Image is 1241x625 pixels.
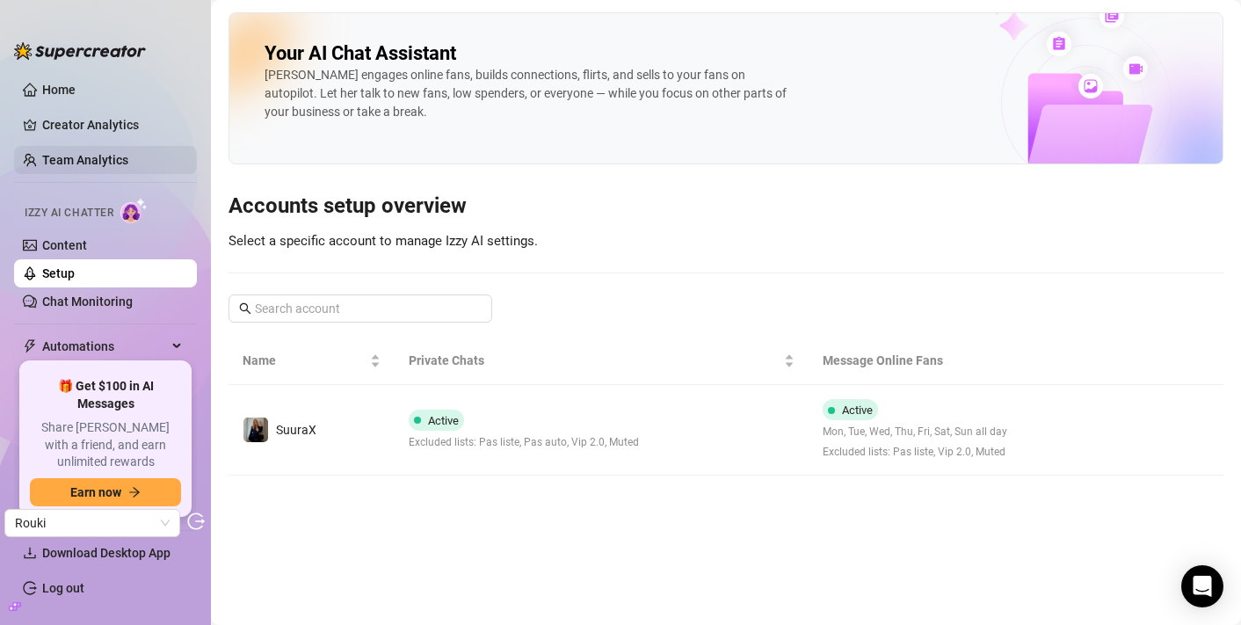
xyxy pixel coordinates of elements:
span: 🎁 Get $100 in AI Messages [30,378,181,412]
a: Content [42,238,87,252]
span: Active [842,403,873,417]
div: [PERSON_NAME] engages online fans, builds connections, flirts, and sells to your fans on autopilo... [265,66,792,121]
a: Team Analytics [42,153,128,167]
span: Active [428,414,459,427]
th: Message Online Fans [809,337,1085,385]
h3: Accounts setup overview [229,193,1223,221]
h2: Your AI Chat Assistant [265,41,456,66]
img: SuuraX [243,418,268,442]
a: Setup [42,266,75,280]
a: Log out [42,581,84,595]
span: Name [243,351,366,370]
a: Creator Analytics [42,111,183,139]
a: Chat Monitoring [42,294,133,309]
span: Select a specific account to manage Izzy AI settings. [229,233,538,249]
span: Excluded lists: Pas liste, Pas auto, Vip 2.0, Muted [409,434,639,451]
span: Earn now [70,485,121,499]
button: Earn nowarrow-right [30,478,181,506]
th: Name [229,337,395,385]
span: thunderbolt [23,339,37,353]
span: Private Chats [409,351,781,370]
span: SuuraX [276,423,316,437]
span: Izzy AI Chatter [25,205,113,222]
th: Private Chats [395,337,809,385]
a: Home [42,83,76,97]
img: logo-BBDzfeDw.svg [14,42,146,60]
span: logout [187,512,205,530]
span: Download Desktop App [42,546,171,560]
input: Search account [255,299,468,318]
span: Automations [42,332,167,360]
span: search [239,302,251,315]
span: arrow-right [128,486,141,498]
span: Excluded lists: Pas liste, Vip 2.0, Muted [823,444,1007,461]
img: AI Chatter [120,198,148,223]
span: Rouki [15,510,170,536]
span: download [23,546,37,560]
span: build [9,600,21,613]
span: Share [PERSON_NAME] with a friend, and earn unlimited rewards [30,419,181,471]
span: Mon, Tue, Wed, Thu, Fri, Sat, Sun all day [823,424,1007,440]
div: Open Intercom Messenger [1181,565,1223,607]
